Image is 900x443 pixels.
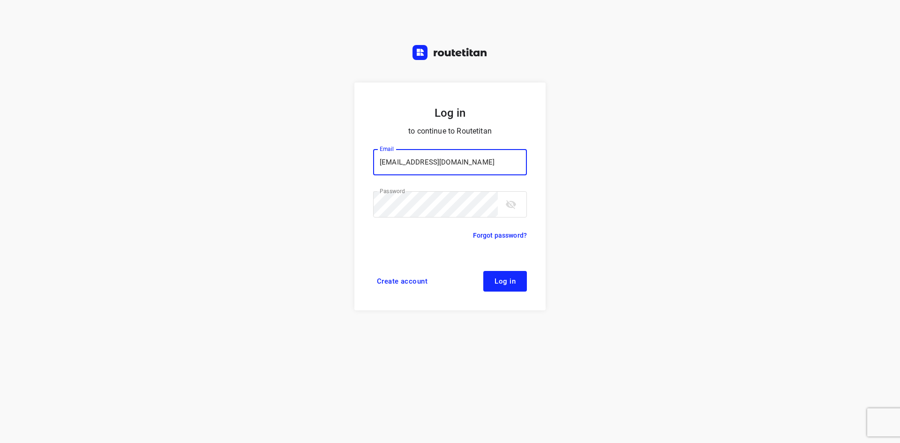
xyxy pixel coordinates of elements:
[412,45,487,62] a: Routetitan
[483,271,527,292] button: Log in
[373,125,527,138] p: to continue to Routetitan
[412,45,487,60] img: Routetitan
[473,230,527,241] a: Forgot password?
[373,105,527,121] h5: Log in
[373,271,431,292] a: Create account
[502,195,520,214] button: toggle password visibility
[495,278,516,285] span: Log in
[377,278,427,285] span: Create account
